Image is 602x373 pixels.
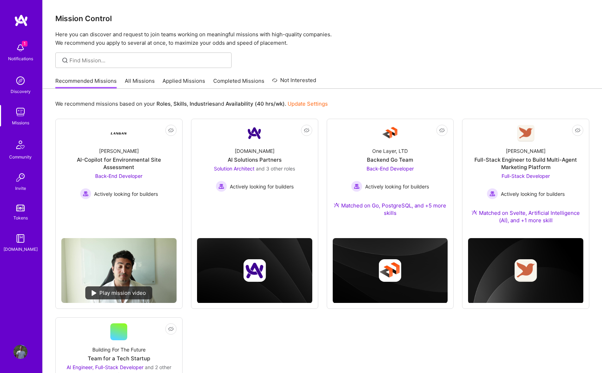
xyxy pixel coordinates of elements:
img: guide book [13,231,27,245]
span: Back-End Developer [95,173,142,179]
img: bell [13,41,27,55]
img: Actively looking for builders [80,188,91,199]
input: Find Mission... [69,57,226,64]
img: Invite [13,170,27,185]
img: play [92,290,97,296]
div: Tokens [13,214,28,222]
div: [PERSON_NAME] [99,147,139,155]
a: Company Logo[PERSON_NAME]AI-Copilot for Environmental Site AssessmentBack-End Developer Actively ... [61,125,177,232]
img: Ateam Purple Icon [472,210,477,215]
b: Industries [190,100,215,107]
a: Not Interested [272,76,316,89]
img: discovery [13,74,27,88]
span: Actively looking for builders [365,183,429,190]
img: teamwork [13,105,27,119]
a: Company Logo[DOMAIN_NAME]AI Solutions PartnersSolution Architect and 3 other rolesActively lookin... [197,125,312,211]
img: cover [197,238,312,303]
div: Team for a Tech Startup [88,355,150,362]
a: Recommended Missions [55,77,117,89]
a: Completed Missions [213,77,264,89]
div: One Layer, LTD [372,147,408,155]
div: Matched on Go, PostgreSQL, and +5 more skills [333,202,448,217]
span: Actively looking for builders [230,183,294,190]
b: Availability (40 hrs/wk) [226,100,285,107]
h3: Mission Control [55,14,589,23]
img: Company Logo [110,125,127,142]
img: User Avatar [13,345,27,359]
img: Company logo [243,259,266,282]
i: icon EyeClosed [168,326,174,332]
img: Actively looking for builders [351,181,362,192]
a: User Avatar [12,345,29,359]
div: Full-Stack Engineer to Build Multi-Agent Marketing Platform [468,156,583,171]
div: AI Solutions Partners [228,156,282,163]
span: and 3 other roles [256,166,295,172]
b: Roles [156,100,171,107]
div: Building For The Future [92,346,146,353]
a: Applied Missions [162,77,205,89]
span: Solution Architect [214,166,254,172]
div: Community [9,153,32,161]
img: cover [333,238,448,303]
a: All Missions [125,77,155,89]
p: We recommend missions based on your , , and . [55,100,328,107]
img: Ateam Purple Icon [334,202,339,208]
img: Company logo [379,259,401,282]
div: [PERSON_NAME] [506,147,546,155]
img: Company Logo [517,125,534,142]
div: Missions [12,119,29,126]
i: icon EyeClosed [304,128,309,133]
img: Company Logo [382,125,399,142]
a: Update Settings [288,100,328,107]
img: Actively looking for builders [487,188,498,199]
div: Matched on Svelte, Artificial Intelligence (AI), and +1 more skill [468,209,583,224]
span: Actively looking for builders [94,190,158,198]
i: icon EyeClosed [575,128,580,133]
img: Actively looking for builders [216,181,227,192]
i: icon EyeClosed [439,128,445,133]
img: logo [14,14,28,27]
span: Full-Stack Developer [502,173,550,179]
img: Company Logo [246,125,263,142]
span: Actively looking for builders [501,190,565,198]
i: icon EyeClosed [168,128,174,133]
div: [DOMAIN_NAME] [4,245,38,253]
b: Skills [173,100,187,107]
div: AI-Copilot for Environmental Site Assessment [61,156,177,171]
span: AI Engineer, Full-Stack Developer [67,364,143,370]
img: cover [468,238,583,303]
img: tokens [16,205,25,211]
img: No Mission [61,238,177,303]
a: Company Logo[PERSON_NAME]Full-Stack Engineer to Build Multi-Agent Marketing PlatformFull-Stack De... [468,125,583,232]
div: Invite [15,185,26,192]
div: Notifications [8,55,33,62]
div: Play mission video [85,286,152,299]
img: Community [12,136,29,153]
div: Discovery [11,88,31,95]
img: Company logo [515,259,537,282]
span: Back-End Developer [367,166,414,172]
i: icon SearchGrey [61,56,69,64]
div: Backend Go Team [367,156,413,163]
a: Company LogoOne Layer, LTDBackend Go TeamBack-End Developer Actively looking for buildersActively... [333,125,448,225]
span: 1 [22,41,27,46]
div: [DOMAIN_NAME] [235,147,275,155]
p: Here you can discover and request to join teams working on meaningful missions with high-quality ... [55,30,589,47]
